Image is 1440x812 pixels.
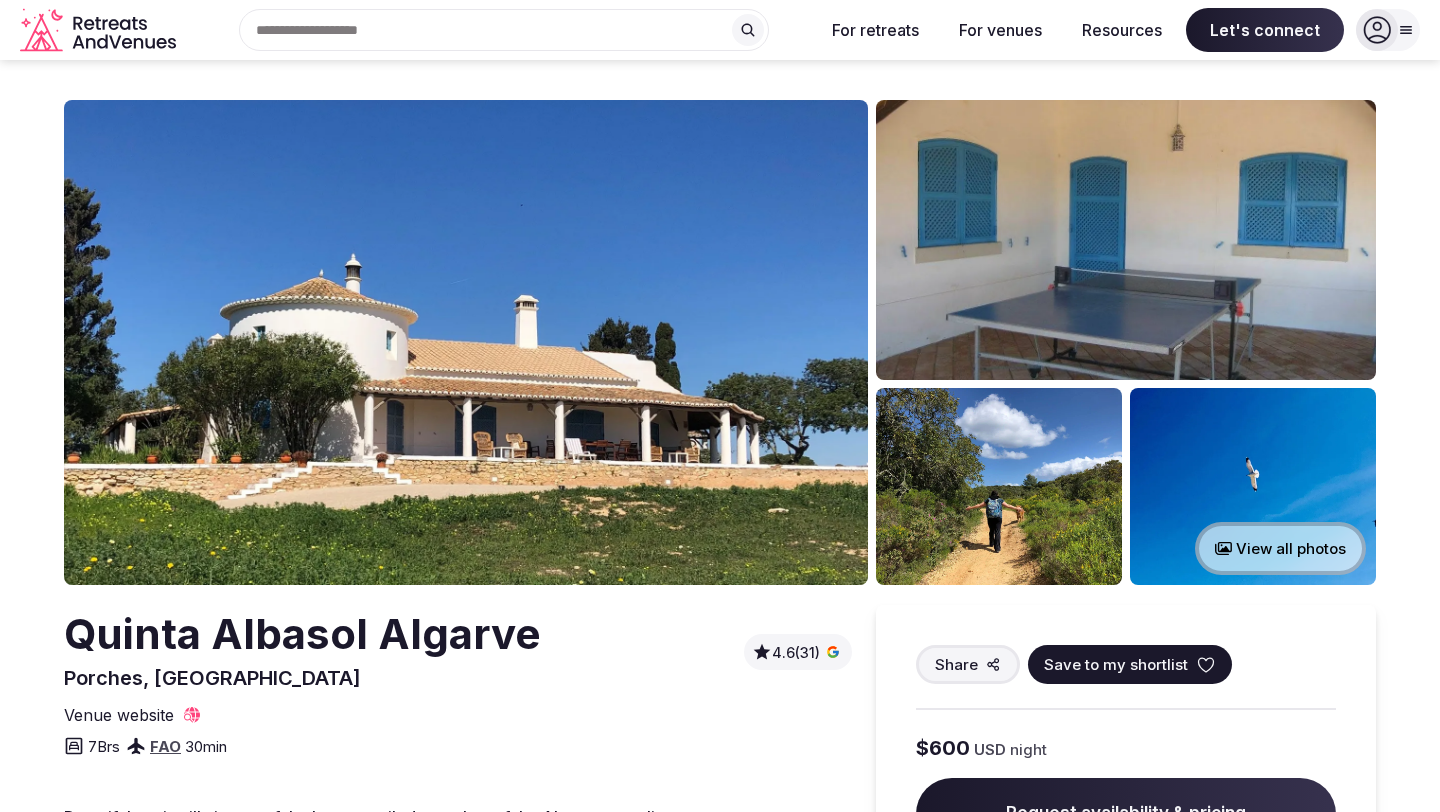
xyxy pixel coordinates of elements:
img: Venue gallery photo [1130,388,1376,585]
a: Visit the homepage [20,8,180,53]
span: Porches, [GEOGRAPHIC_DATA] [64,666,361,690]
img: Venue cover photo [64,100,868,585]
span: 30 min [185,736,227,757]
span: Save to my shortlist [1044,654,1188,675]
span: Let's connect [1186,8,1344,52]
button: Save to my shortlist [1028,645,1232,684]
span: USD [974,739,1006,760]
button: Resources [1066,8,1178,52]
img: Venue gallery photo [876,100,1376,380]
button: 4.6(31) [752,642,844,662]
span: Venue website [64,704,174,726]
a: FAO [150,737,181,756]
span: 7 Brs [88,736,120,757]
span: Share [935,654,978,675]
button: View all photos [1195,522,1366,575]
span: 4.6 (31) [772,643,820,663]
button: Share [916,645,1020,684]
h2: Quinta Albasol Algarve [64,605,541,664]
button: For retreats [816,8,935,52]
button: For venues [943,8,1058,52]
svg: Retreats and Venues company logo [20,8,180,53]
span: night [1010,739,1047,760]
img: Venue gallery photo [876,388,1122,585]
a: Venue website [64,704,202,726]
span: $600 [916,734,970,762]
